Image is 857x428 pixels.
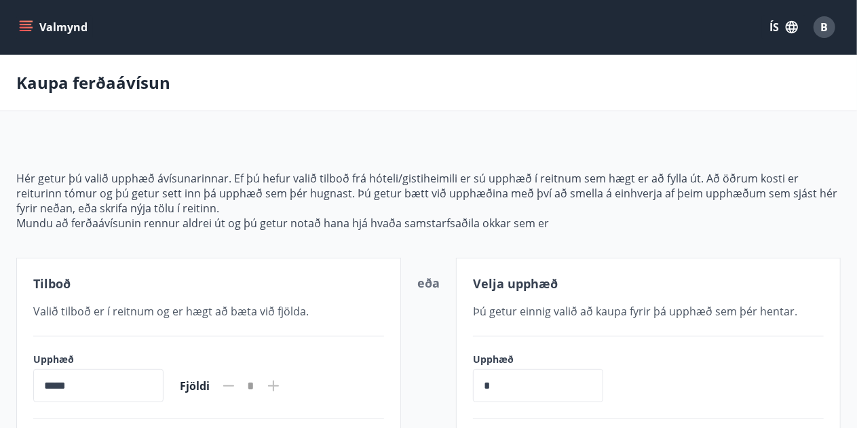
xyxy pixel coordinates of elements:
[473,304,797,319] span: Þú getur einnig valið að kaupa fyrir þá upphæð sem þér hentar.
[33,275,71,292] span: Tilboð
[16,171,841,216] p: Hér getur þú valið upphæð ávísunarinnar. Ef þú hefur valið tilboð frá hóteli/gistiheimili er sú u...
[808,11,841,43] button: B
[473,275,558,292] span: Velja upphæð
[33,353,164,366] label: Upphæð
[16,15,93,39] button: menu
[16,216,841,231] p: Mundu að ferðaávísunin rennur aldrei út og þú getur notað hana hjá hvaða samstarfsaðila okkar sem er
[473,353,617,366] label: Upphæð
[821,20,829,35] span: B
[180,378,210,393] span: Fjöldi
[16,71,170,94] p: Kaupa ferðaávísun
[762,15,805,39] button: ÍS
[33,304,309,319] span: Valið tilboð er í reitnum og er hægt að bæta við fjölda.
[417,275,440,291] span: eða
